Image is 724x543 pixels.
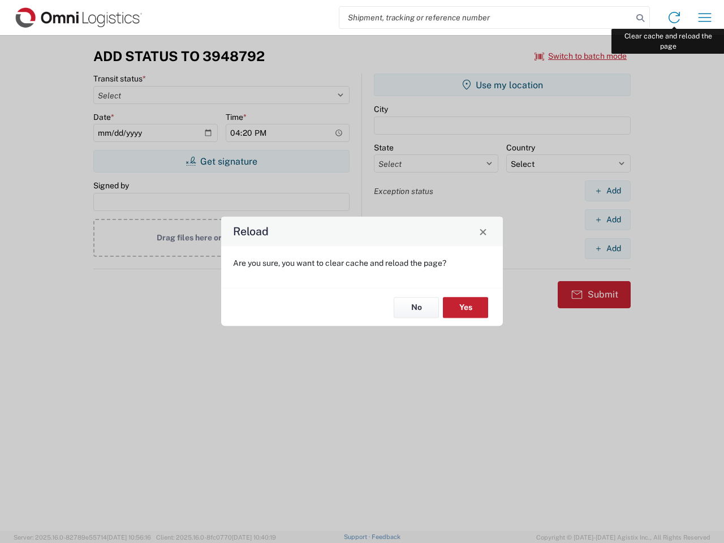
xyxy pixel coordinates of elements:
button: Yes [443,297,488,318]
p: Are you sure, you want to clear cache and reload the page? [233,258,491,268]
h4: Reload [233,223,269,240]
button: No [394,297,439,318]
button: Close [475,223,491,239]
input: Shipment, tracking or reference number [339,7,632,28]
